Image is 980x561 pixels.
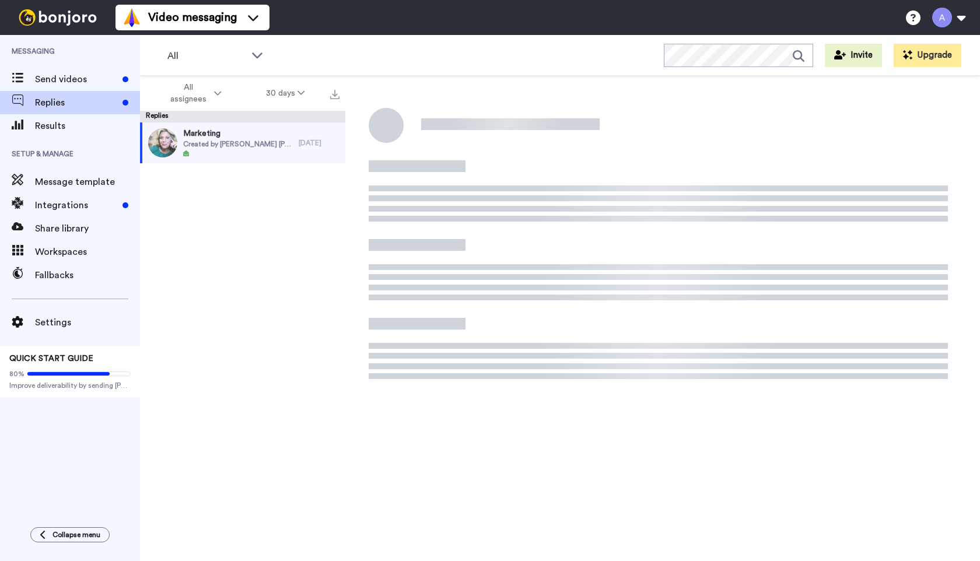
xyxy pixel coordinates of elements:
[825,44,882,67] button: Invite
[35,245,140,259] span: Workspaces
[330,90,339,99] img: export.svg
[327,85,343,102] button: Export all results that match these filters now.
[35,268,140,282] span: Fallbacks
[299,138,339,148] div: [DATE]
[244,83,327,104] button: 30 days
[35,96,118,110] span: Replies
[35,315,140,329] span: Settings
[148,9,237,26] span: Video messaging
[140,122,345,163] a: MarketingCreated by [PERSON_NAME] [PERSON_NAME][DATE]
[183,139,293,149] span: Created by [PERSON_NAME] [PERSON_NAME]
[9,355,93,363] span: QUICK START GUIDE
[52,530,100,539] span: Collapse menu
[148,128,177,157] img: bce28f0b-205a-4ea1-9734-006eed8b6162-thumb.jpg
[35,119,140,133] span: Results
[9,369,24,378] span: 80%
[35,175,140,189] span: Message template
[123,8,141,27] img: vm-color.svg
[14,9,101,26] img: bj-logo-header-white.svg
[35,72,118,86] span: Send videos
[140,111,345,122] div: Replies
[142,77,244,110] button: All assignees
[9,381,131,390] span: Improve deliverability by sending [PERSON_NAME]’s from your own email
[894,44,961,67] button: Upgrade
[167,49,246,63] span: All
[183,128,293,139] span: Marketing
[30,527,110,542] button: Collapse menu
[35,198,118,212] span: Integrations
[35,222,140,236] span: Share library
[164,82,212,105] span: All assignees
